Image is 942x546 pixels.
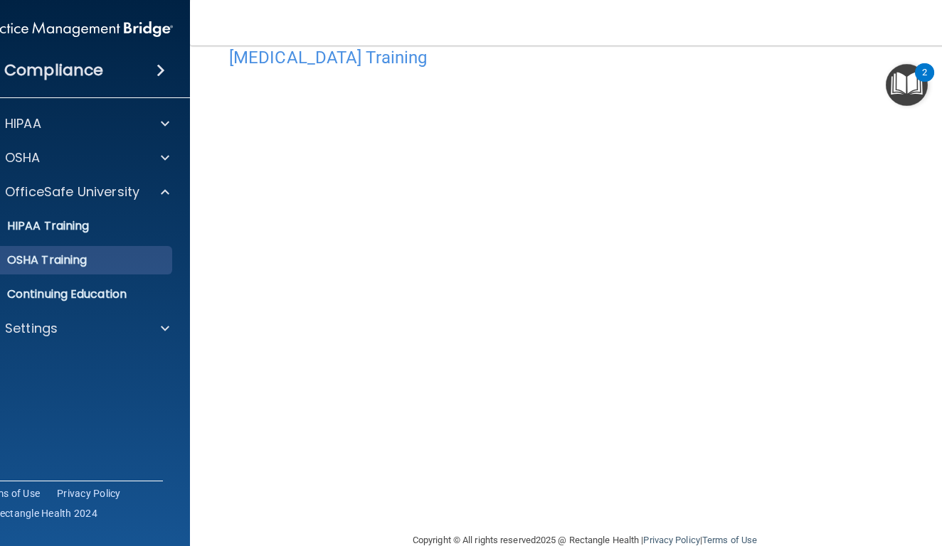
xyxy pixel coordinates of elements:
button: Open Resource Center, 2 new notifications [886,64,928,106]
p: OfficeSafe University [5,183,139,200]
h4: Compliance [4,60,103,80]
p: Settings [5,320,58,337]
iframe: covid-19 [229,75,941,512]
a: Terms of Use [702,535,757,545]
h4: [MEDICAL_DATA] Training [229,48,941,67]
p: HIPAA [5,115,41,132]
a: Privacy Policy [57,486,121,500]
iframe: Drift Widget Chat Controller [871,448,925,502]
a: Privacy Policy [643,535,699,545]
p: OSHA [5,149,41,166]
div: 2 [922,73,927,91]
